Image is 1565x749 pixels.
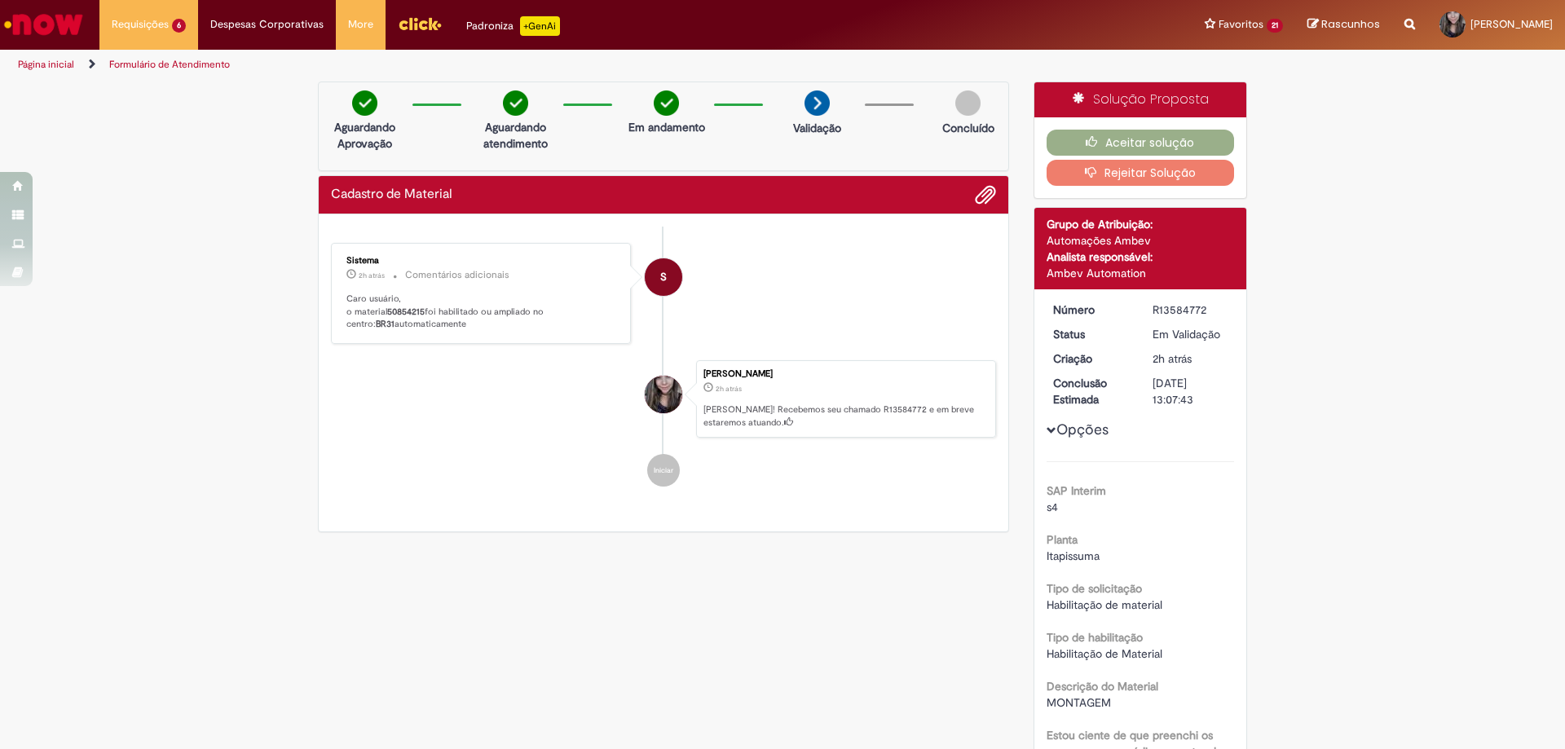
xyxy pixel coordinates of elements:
span: 21 [1267,19,1283,33]
span: Favoritos [1219,16,1263,33]
span: 2h atrás [716,384,742,394]
button: Adicionar anexos [975,184,996,205]
p: Aguardando atendimento [476,119,555,152]
b: Tipo de habilitação [1047,630,1143,645]
div: Analista responsável: [1047,249,1235,265]
img: check-circle-green.png [654,90,679,116]
h2: Cadastro de Material Histórico de tíquete [331,187,452,202]
div: [PERSON_NAME] [703,369,987,379]
b: 50854215 [387,306,425,318]
button: Aceitar solução [1047,130,1235,156]
img: check-circle-green.png [352,90,377,116]
p: Validação [793,120,841,136]
div: Automações Ambev [1047,232,1235,249]
span: [PERSON_NAME] [1470,17,1553,31]
div: R13584772 [1153,302,1228,318]
li: Maria Eduarda Barbosa Ferreira [331,360,996,438]
span: MONTAGEM [1047,695,1111,710]
p: [PERSON_NAME]! Recebemos seu chamado R13584772 e em breve estaremos atuando. [703,403,987,429]
span: Itapissuma [1047,549,1100,563]
span: Despesas Corporativas [210,16,324,33]
button: Rejeitar Solução [1047,160,1235,186]
ul: Histórico de tíquete [331,227,996,504]
div: Maria Eduarda Barbosa Ferreira [645,376,682,413]
span: Rascunhos [1321,16,1380,32]
div: Grupo de Atribuição: [1047,216,1235,232]
a: Formulário de Atendimento [109,58,230,71]
div: Sistema [346,256,618,266]
dt: Status [1041,326,1141,342]
img: arrow-next.png [805,90,830,116]
ul: Trilhas de página [12,50,1031,80]
time: 01/10/2025 10:07:36 [1153,351,1192,366]
p: Concluído [942,120,994,136]
span: Habilitação de Material [1047,646,1162,661]
img: click_logo_yellow_360x200.png [398,11,442,36]
div: Em Validação [1153,326,1228,342]
dt: Conclusão Estimada [1041,375,1141,408]
p: Caro usuário, o material foi habilitado ou ampliado no centro: automaticamente [346,293,618,331]
time: 01/10/2025 10:09:58 [359,271,385,280]
span: More [348,16,373,33]
p: Aguardando Aprovação [325,119,404,152]
a: Página inicial [18,58,74,71]
b: SAP Interim [1047,483,1106,498]
div: Solução Proposta [1034,82,1247,117]
div: 01/10/2025 10:07:36 [1153,350,1228,367]
b: Tipo de solicitação [1047,581,1142,596]
p: +GenAi [520,16,560,36]
span: 2h atrás [359,271,385,280]
small: Comentários adicionais [405,268,509,282]
span: 2h atrás [1153,351,1192,366]
img: ServiceNow [2,8,86,41]
span: 6 [172,19,186,33]
div: System [645,258,682,296]
div: Ambev Automation [1047,265,1235,281]
img: check-circle-green.png [503,90,528,116]
span: Requisições [112,16,169,33]
time: 01/10/2025 10:07:36 [716,384,742,394]
p: Em andamento [628,119,705,135]
span: Habilitação de material [1047,597,1162,612]
span: S [660,258,667,297]
div: [DATE] 13:07:43 [1153,375,1228,408]
div: Padroniza [466,16,560,36]
b: Descrição do Material [1047,679,1158,694]
span: s4 [1047,500,1058,514]
b: Planta [1047,532,1078,547]
a: Rascunhos [1307,17,1380,33]
b: BR31 [376,318,395,330]
dt: Criação [1041,350,1141,367]
dt: Número [1041,302,1141,318]
img: img-circle-grey.png [955,90,981,116]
